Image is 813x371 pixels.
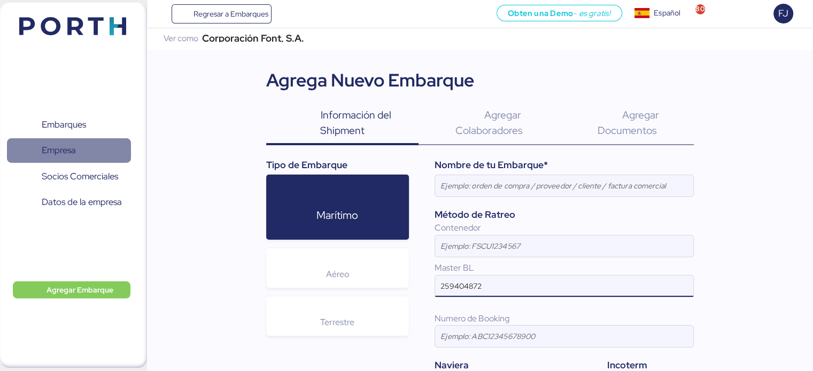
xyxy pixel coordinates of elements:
div: Corporación Font, S.A. [202,35,304,42]
a: Socios Comerciales [7,164,131,189]
span: Información del Shipment [320,108,391,137]
span: Empresa [42,143,76,158]
span: Socios Comerciales [42,169,118,184]
span: Numero de Booking [435,313,509,324]
input: Ejemplo: 012345678900 [435,275,693,297]
button: Menu [153,5,172,23]
div: Tipo de Embarque [266,158,409,172]
span: Marítimo [316,208,358,222]
span: Agregar Colaboradores [455,108,523,137]
div: Ver como [164,35,198,42]
span: Datos de la empresa [42,194,122,210]
span: Regresar a Embarques [193,7,268,20]
a: Datos de la empresa [7,190,131,215]
div: Agrega Nuevo Embarque [266,67,474,93]
a: Regresar a Embarques [172,4,272,23]
span: Aéreo [326,269,349,280]
span: Agregar Documentos [597,108,659,137]
a: Embarques [7,113,131,137]
input: Ejemplo: orden de compra / proveedor / cliente / factura comercial [435,175,693,196]
span: Master BL [435,262,474,273]
span: FJ [778,6,788,20]
div: Nombre de tu Embarque* [435,158,694,172]
input: Ejemplo: ABC12345678900 [435,326,693,347]
button: Agregar Embarque [13,281,130,298]
div: Método de Ratreo [435,208,694,222]
a: Empresa [7,138,131,163]
span: Terrestre [320,317,354,328]
span: Contenedor [435,222,481,233]
input: Ejemplo: FSCU1234567 [435,235,693,257]
span: Agregar Embarque [47,283,113,296]
div: Español [654,7,680,19]
span: Embarques [42,117,86,132]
